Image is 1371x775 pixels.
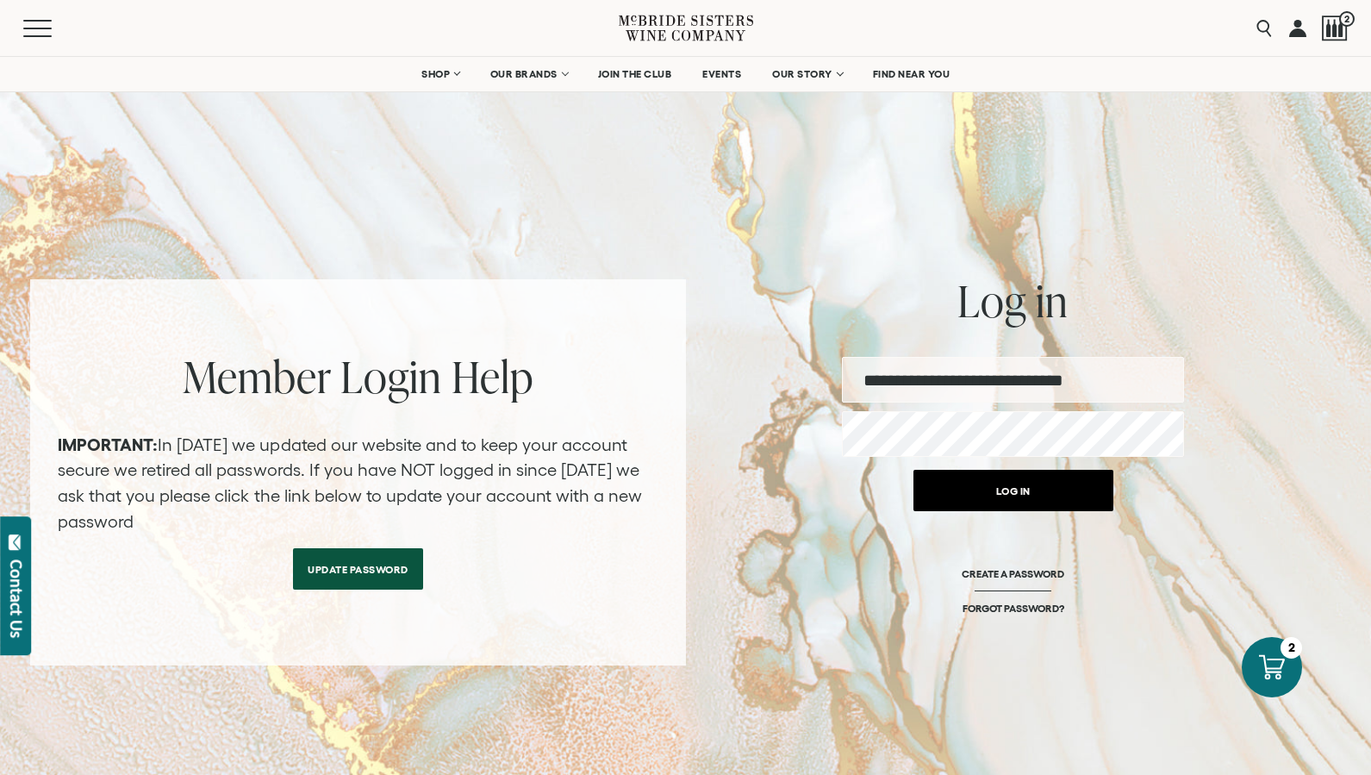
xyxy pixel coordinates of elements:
[479,57,578,91] a: OUR BRANDS
[293,548,423,590] a: Update Password
[58,355,658,398] h2: Member Login Help
[842,279,1184,322] h2: Log in
[8,559,25,638] div: Contact Us
[58,435,158,454] strong: IMPORTANT:
[761,57,853,91] a: OUR STORY
[913,470,1113,511] button: Log in
[862,57,962,91] a: FIND NEAR YOU
[963,602,1064,615] a: FORGOT PASSWORD?
[702,68,741,80] span: EVENTS
[772,68,832,80] span: OUR STORY
[410,57,471,91] a: SHOP
[1281,637,1302,659] div: 2
[23,20,85,37] button: Mobile Menu Trigger
[1339,11,1355,27] span: 2
[587,57,683,91] a: JOIN THE CLUB
[962,567,1064,602] a: CREATE A PASSWORD
[490,68,558,80] span: OUR BRANDS
[58,433,658,534] p: In [DATE] we updated our website and to keep your account secure we retired all passwords. If you...
[873,68,950,80] span: FIND NEAR YOU
[691,57,752,91] a: EVENTS
[421,68,451,80] span: SHOP
[598,68,672,80] span: JOIN THE CLUB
